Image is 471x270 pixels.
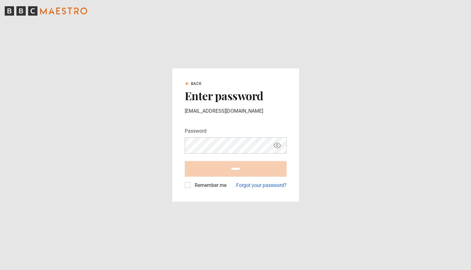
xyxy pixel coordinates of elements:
[236,182,287,189] a: Forgot your password?
[185,107,287,115] p: [EMAIL_ADDRESS][DOMAIN_NAME]
[185,127,207,135] label: Password
[185,89,287,102] h2: Enter password
[192,182,226,189] label: Remember me
[5,6,87,16] svg: BBC Maestro
[185,81,202,86] a: Back
[191,81,202,86] span: Back
[272,140,283,151] button: Show password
